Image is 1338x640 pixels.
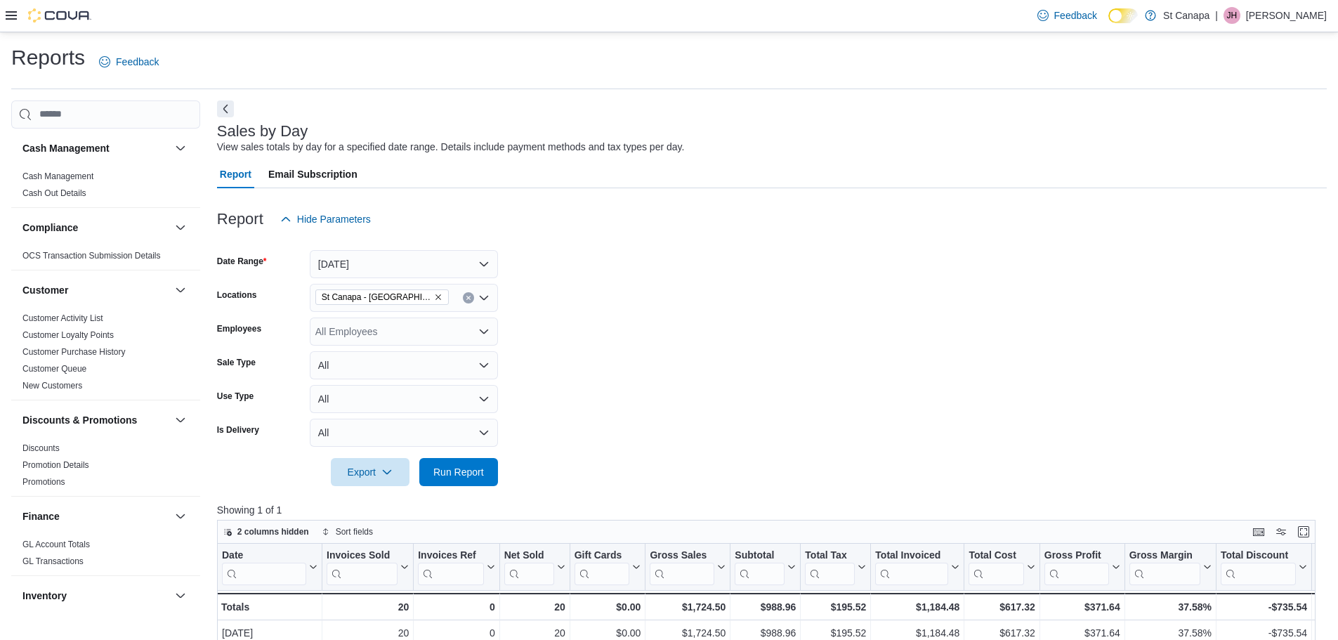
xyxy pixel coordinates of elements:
[327,599,409,615] div: 20
[172,508,189,525] button: Finance
[22,250,161,261] span: OCS Transaction Submission Details
[217,211,263,228] h3: Report
[1273,523,1290,540] button: Display options
[331,458,409,486] button: Export
[22,329,114,341] span: Customer Loyalty Points
[297,212,371,226] span: Hide Parameters
[22,364,86,374] a: Customer Queue
[22,221,169,235] button: Compliance
[1227,7,1238,24] span: JH
[327,549,398,585] div: Invoices Sold
[172,219,189,236] button: Compliance
[504,549,565,585] button: Net Sold
[327,549,398,562] div: Invoices Sold
[22,460,89,470] a: Promotion Details
[1221,549,1296,562] div: Total Discount
[1044,549,1109,585] div: Gross Profit
[11,310,200,400] div: Customer
[1129,549,1200,562] div: Gross Margin
[735,549,785,585] div: Subtotal
[434,293,442,301] button: Remove St Canapa - Santa Teresa from selection in this group
[22,283,68,297] h3: Customer
[172,282,189,299] button: Customer
[574,549,641,585] button: Gift Cards
[22,347,126,357] a: Customer Purchase History
[217,503,1327,517] p: Showing 1 of 1
[172,587,189,604] button: Inventory
[1129,549,1200,585] div: Gross Margin
[805,549,855,562] div: Total Tax
[1129,599,1211,615] div: 37.58%
[336,526,373,537] span: Sort fields
[22,539,90,550] span: GL Account Totals
[217,256,267,267] label: Date Range
[339,458,401,486] span: Export
[11,247,200,270] div: Compliance
[1108,8,1138,23] input: Dark Mode
[22,413,169,427] button: Discounts & Promotions
[735,549,796,585] button: Subtotal
[478,326,490,337] button: Open list of options
[504,549,553,562] div: Net Sold
[969,549,1035,585] button: Total Cost
[22,188,86,198] a: Cash Out Details
[116,55,159,69] span: Feedback
[22,171,93,181] a: Cash Management
[22,589,67,603] h3: Inventory
[875,599,959,615] div: $1,184.48
[11,536,200,575] div: Finance
[22,509,60,523] h3: Finance
[875,549,948,562] div: Total Invoiced
[315,289,449,305] span: St Canapa - Santa Teresa
[805,549,855,585] div: Total Tax
[805,549,866,585] button: Total Tax
[875,549,959,585] button: Total Invoiced
[22,330,114,340] a: Customer Loyalty Points
[22,380,82,391] span: New Customers
[22,141,110,155] h3: Cash Management
[217,289,257,301] label: Locations
[22,443,60,454] span: Discounts
[217,323,261,334] label: Employees
[22,313,103,324] span: Customer Activity List
[463,292,474,303] button: Clear input
[316,523,379,540] button: Sort fields
[93,48,164,76] a: Feedback
[418,549,483,585] div: Invoices Ref
[268,160,358,188] span: Email Subscription
[11,440,200,496] div: Discounts & Promotions
[22,346,126,358] span: Customer Purchase History
[22,141,169,155] button: Cash Management
[1044,599,1120,615] div: $371.64
[433,465,484,479] span: Run Report
[418,549,483,562] div: Invoices Ref
[327,549,409,585] button: Invoices Sold
[310,385,498,413] button: All
[650,549,726,585] button: Gross Sales
[650,549,714,585] div: Gross Sales
[969,549,1023,585] div: Total Cost
[222,549,317,585] button: Date
[22,556,84,567] span: GL Transactions
[478,292,490,303] button: Open list of options
[418,599,494,615] div: 0
[22,556,84,566] a: GL Transactions
[22,251,161,261] a: OCS Transaction Submission Details
[22,459,89,471] span: Promotion Details
[22,188,86,199] span: Cash Out Details
[221,599,317,615] div: Totals
[969,599,1035,615] div: $617.32
[22,171,93,182] span: Cash Management
[217,123,308,140] h3: Sales by Day
[1044,549,1109,562] div: Gross Profit
[419,458,498,486] button: Run Report
[22,413,137,427] h3: Discounts & Promotions
[1215,7,1218,24] p: |
[735,549,785,562] div: Subtotal
[172,140,189,157] button: Cash Management
[22,443,60,453] a: Discounts
[1295,523,1312,540] button: Enter fullscreen
[237,526,309,537] span: 2 columns hidden
[22,283,169,297] button: Customer
[1129,549,1211,585] button: Gross Margin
